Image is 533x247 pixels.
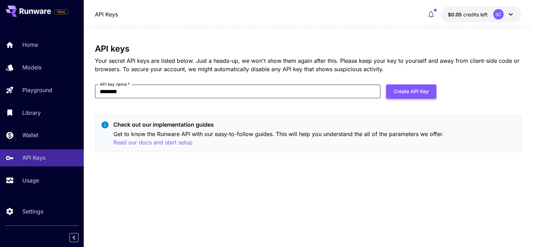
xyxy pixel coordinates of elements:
nav: breadcrumb [95,10,118,18]
span: $0.05 [448,12,463,17]
div: SC [493,9,504,20]
p: Settings [22,207,43,216]
p: Usage [22,176,39,185]
h3: API keys [95,44,522,54]
div: $0.05 [448,11,488,18]
p: Wallet [22,131,38,139]
label: API key name [100,81,130,87]
button: Collapse sidebar [69,233,78,242]
a: API Keys [95,10,118,18]
p: Models [22,63,42,72]
span: Add your payment card to enable full platform functionality. [54,8,69,16]
p: Library [22,108,41,117]
p: Your secret API keys are listed below. Just a heads-up, we won't show them again after this. Plea... [95,57,522,73]
p: Get to know the Runware API with our easy-to-follow guides. This will help you understand the all... [113,130,516,147]
button: $0.05SC [441,6,522,22]
p: Check out our implementation guides [113,120,516,129]
p: Home [22,40,38,49]
div: Collapse sidebar [75,231,84,244]
span: TRIAL [54,9,69,15]
p: API Keys [22,154,45,162]
span: credits left [463,12,488,17]
p: Playground [22,86,52,94]
button: Read our docs and start setup [113,138,193,147]
button: Create API Key [386,84,436,99]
